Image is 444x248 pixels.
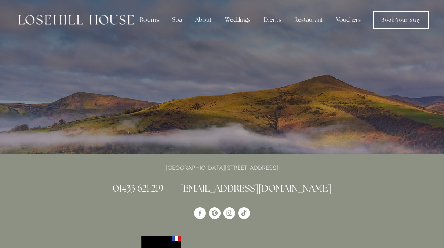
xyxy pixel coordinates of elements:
[219,12,256,27] div: Weddings
[134,12,165,27] div: Rooms
[258,12,287,27] div: Events
[288,12,329,27] div: Restaurant
[223,207,235,219] a: Instagram
[194,207,206,219] a: Losehill House Hotel & Spa
[209,207,221,219] a: Pinterest
[18,15,134,25] img: Losehill House
[238,207,250,219] a: TikTok
[113,182,163,194] a: 01433 621 219
[180,182,331,194] a: [EMAIL_ADDRESS][DOMAIN_NAME]
[330,12,367,27] a: Vouchers
[189,12,218,27] div: About
[166,12,188,27] div: Spa
[373,11,429,29] a: Book Your Stay
[47,163,397,173] p: [GEOGRAPHIC_DATA][STREET_ADDRESS]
